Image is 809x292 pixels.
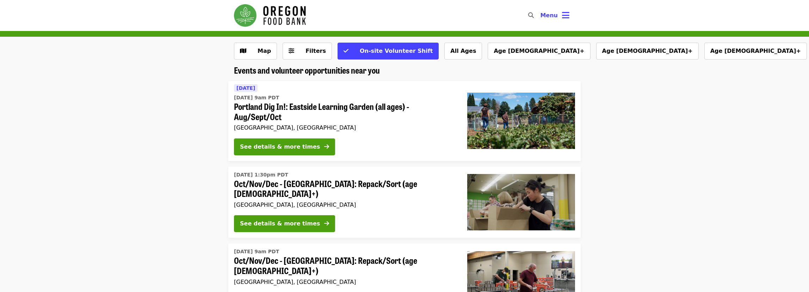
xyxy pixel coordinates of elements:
[562,10,569,20] i: bars icon
[283,43,332,60] button: Filters (0 selected)
[289,48,294,54] i: sliders-h icon
[234,201,456,208] div: [GEOGRAPHIC_DATA], [GEOGRAPHIC_DATA]
[234,248,279,255] time: [DATE] 9am PDT
[540,12,558,19] span: Menu
[240,143,320,151] div: See details & more times
[338,43,439,60] button: On-site Volunteer Shift
[444,43,482,60] button: All Ages
[234,124,456,131] div: [GEOGRAPHIC_DATA], [GEOGRAPHIC_DATA]
[234,138,335,155] button: See details & more times
[228,81,581,161] a: See details for "Portland Dig In!: Eastside Learning Garden (all ages) - Aug/Sept/Oct"
[535,7,575,24] button: Toggle account menu
[704,43,807,60] button: Age [DEMOGRAPHIC_DATA]+
[344,48,348,54] i: check icon
[234,94,279,101] time: [DATE] 9am PDT
[305,48,326,54] span: Filters
[324,143,329,150] i: arrow-right icon
[228,167,581,238] a: See details for "Oct/Nov/Dec - Portland: Repack/Sort (age 8+)"
[538,7,544,24] input: Search
[234,4,306,27] img: Oregon Food Bank - Home
[234,171,288,179] time: [DATE] 1:30pm PDT
[234,215,335,232] button: See details & more times
[234,255,456,276] span: Oct/Nov/Dec - [GEOGRAPHIC_DATA]: Repack/Sort (age [DEMOGRAPHIC_DATA]+)
[234,101,456,122] span: Portland Dig In!: Eastside Learning Garden (all ages) - Aug/Sept/Oct
[467,93,575,149] img: Portland Dig In!: Eastside Learning Garden (all ages) - Aug/Sept/Oct organized by Oregon Food Bank
[467,174,575,230] img: Oct/Nov/Dec - Portland: Repack/Sort (age 8+) organized by Oregon Food Bank
[258,48,271,54] span: Map
[234,64,380,76] span: Events and volunteer opportunities near you
[234,179,456,199] span: Oct/Nov/Dec - [GEOGRAPHIC_DATA]: Repack/Sort (age [DEMOGRAPHIC_DATA]+)
[240,219,320,228] div: See details & more times
[240,48,246,54] i: map icon
[234,43,277,60] button: Show map view
[528,12,534,19] i: search icon
[234,279,456,285] div: [GEOGRAPHIC_DATA], [GEOGRAPHIC_DATA]
[360,48,433,54] span: On-site Volunteer Shift
[488,43,590,60] button: Age [DEMOGRAPHIC_DATA]+
[596,43,699,60] button: Age [DEMOGRAPHIC_DATA]+
[324,220,329,227] i: arrow-right icon
[236,85,255,91] span: [DATE]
